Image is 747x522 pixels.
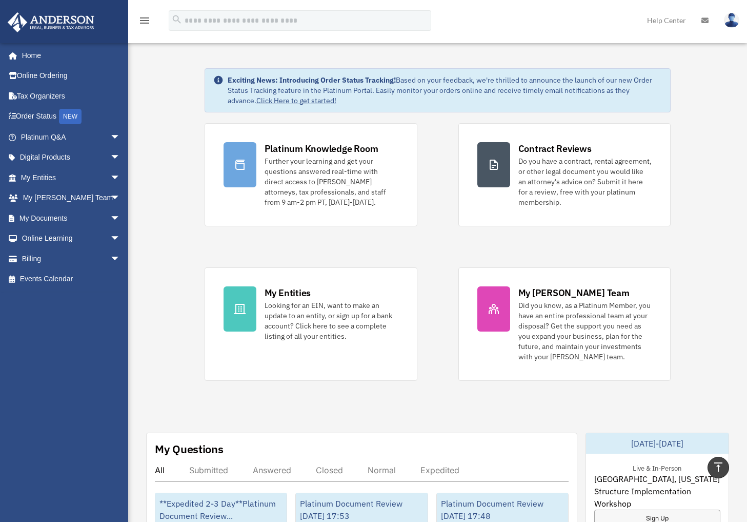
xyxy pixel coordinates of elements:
span: arrow_drop_down [110,127,131,148]
div: My Questions [155,441,224,457]
a: Billingarrow_drop_down [7,248,136,269]
a: Contract Reviews Do you have a contract, rental agreement, or other legal document you would like... [458,123,671,226]
i: menu [138,14,151,27]
a: My [PERSON_NAME] Teamarrow_drop_down [7,188,136,208]
a: Online Ordering [7,66,136,86]
div: Do you have a contract, rental agreement, or other legal document you would like an attorney's ad... [518,156,652,207]
span: arrow_drop_down [110,147,131,168]
i: search [171,14,183,25]
div: Submitted [189,465,228,475]
span: arrow_drop_down [110,208,131,229]
a: Tax Organizers [7,86,136,106]
a: Online Learningarrow_drop_down [7,228,136,249]
a: vertical_align_top [708,457,729,478]
span: [GEOGRAPHIC_DATA], [US_STATE] [594,473,720,485]
i: vertical_align_top [712,461,724,473]
div: Based on your feedback, we're thrilled to announce the launch of our new Order Status Tracking fe... [228,75,662,106]
a: Platinum Knowledge Room Further your learning and get your questions answered real-time with dire... [205,123,417,226]
div: Normal [368,465,396,475]
div: Live & In-Person [624,462,690,473]
div: Expedited [420,465,459,475]
div: NEW [59,109,82,124]
div: All [155,465,165,475]
div: My [PERSON_NAME] Team [518,286,630,299]
span: Structure Implementation Workshop [594,485,720,510]
a: Order StatusNEW [7,106,136,127]
span: arrow_drop_down [110,228,131,249]
div: Platinum Knowledge Room [265,142,378,155]
span: arrow_drop_down [110,248,131,269]
a: Events Calendar [7,269,136,289]
span: arrow_drop_down [110,167,131,188]
div: [DATE]-[DATE] [586,433,729,454]
img: User Pic [724,13,739,28]
a: My Entities Looking for an EIN, want to make an update to an entity, or sign up for a bank accoun... [205,267,417,381]
div: Did you know, as a Platinum Member, you have an entire professional team at your disposal? Get th... [518,300,652,362]
img: Anderson Advisors Platinum Portal [5,12,97,32]
div: Closed [316,465,343,475]
div: Contract Reviews [518,142,592,155]
a: Click Here to get started! [256,96,336,105]
a: My [PERSON_NAME] Team Did you know, as a Platinum Member, you have an entire professional team at... [458,267,671,381]
span: arrow_drop_down [110,188,131,209]
a: Home [7,45,131,66]
a: My Documentsarrow_drop_down [7,208,136,228]
strong: Exciting News: Introducing Order Status Tracking! [228,75,396,85]
div: Answered [253,465,291,475]
a: Digital Productsarrow_drop_down [7,147,136,168]
a: menu [138,18,151,27]
div: My Entities [265,286,311,299]
a: My Entitiesarrow_drop_down [7,167,136,188]
div: Further your learning and get your questions answered real-time with direct access to [PERSON_NAM... [265,156,398,207]
a: Platinum Q&Aarrow_drop_down [7,127,136,147]
div: Looking for an EIN, want to make an update to an entity, or sign up for a bank account? Click her... [265,300,398,341]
